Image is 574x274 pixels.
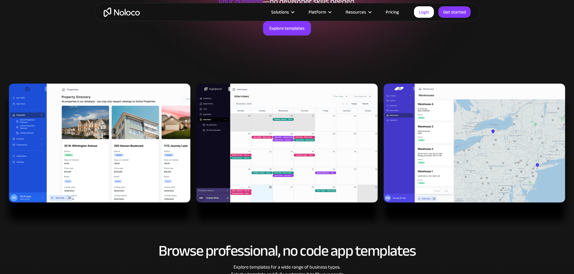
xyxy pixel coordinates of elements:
[263,21,311,35] a: Explore templates
[264,8,301,16] div: Solutions
[414,6,434,18] a: Login
[104,8,140,17] a: home
[346,8,366,16] div: Resources
[301,8,338,16] div: Platform
[100,243,474,259] h2: Browse professional, no code app templates
[438,6,471,18] a: Get started
[378,8,406,16] a: Pricing
[271,8,289,16] div: Solutions
[309,8,326,16] div: Platform
[338,8,378,16] div: Resources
